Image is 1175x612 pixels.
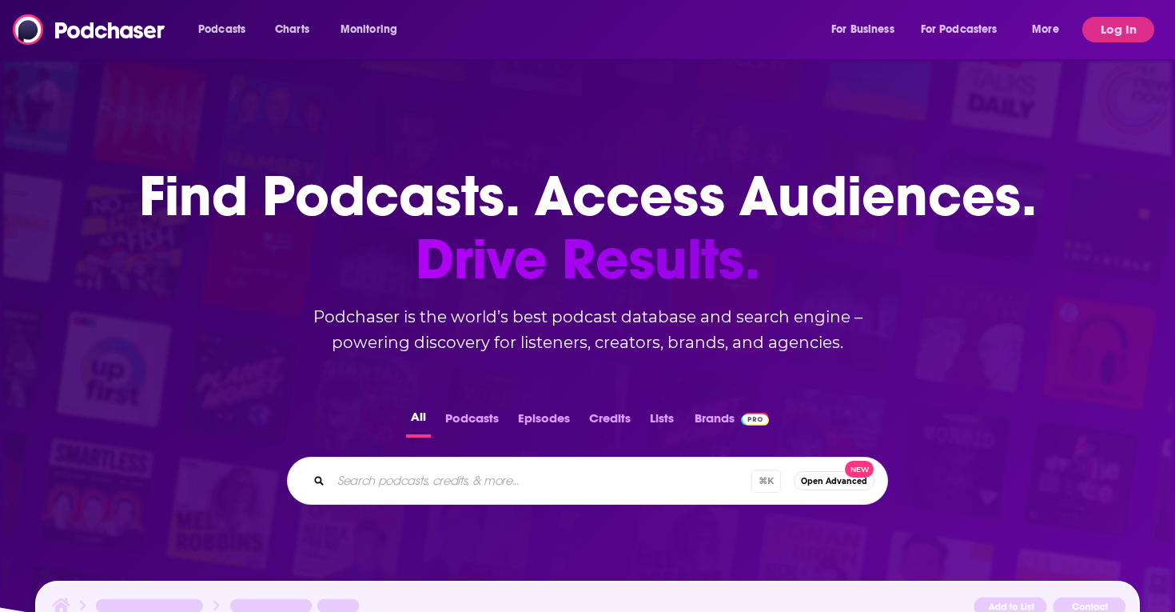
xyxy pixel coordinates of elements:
[13,14,166,45] img: Podchaser - Follow, Share and Rate Podcasts
[198,18,245,41] span: Podcasts
[275,18,309,41] span: Charts
[1032,18,1059,41] span: More
[845,461,874,478] span: New
[265,17,319,42] a: Charts
[751,470,781,493] span: ⌘ K
[584,406,635,438] button: Credits
[794,471,874,490] button: Open AdvancedNew
[513,406,575,438] button: Episodes
[1082,17,1154,42] button: Log In
[329,17,418,42] button: open menu
[268,304,907,355] h2: Podchaser is the world’s best podcast database and search engine – powering discovery for listene...
[645,406,679,438] button: Lists
[331,468,751,494] input: Search podcasts, credits, & more...
[187,17,266,42] button: open menu
[741,413,769,426] img: Podchaser Pro
[910,17,1021,42] button: open menu
[440,406,504,438] button: Podcasts
[1021,17,1079,42] button: open menu
[287,457,888,505] div: Search podcasts, credits, & more...
[139,165,1037,291] h1: Find Podcasts. Access Audiences.
[921,18,998,41] span: For Podcasters
[820,17,914,42] button: open menu
[406,406,431,438] button: All
[801,477,867,486] span: Open Advanced
[831,18,894,41] span: For Business
[341,18,397,41] span: Monitoring
[139,228,1037,291] span: Drive Results.
[695,406,769,438] a: BrandsPodchaser Pro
